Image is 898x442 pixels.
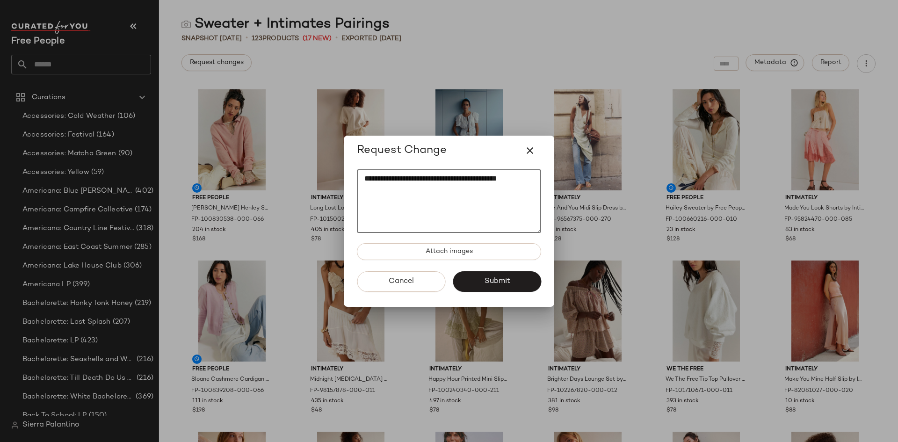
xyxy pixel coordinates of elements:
[425,248,473,255] span: Attach images
[357,143,447,158] span: Request Change
[388,277,414,286] span: Cancel
[484,277,510,286] span: Submit
[453,271,541,292] button: Submit
[357,243,541,260] button: Attach images
[357,271,445,292] button: Cancel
